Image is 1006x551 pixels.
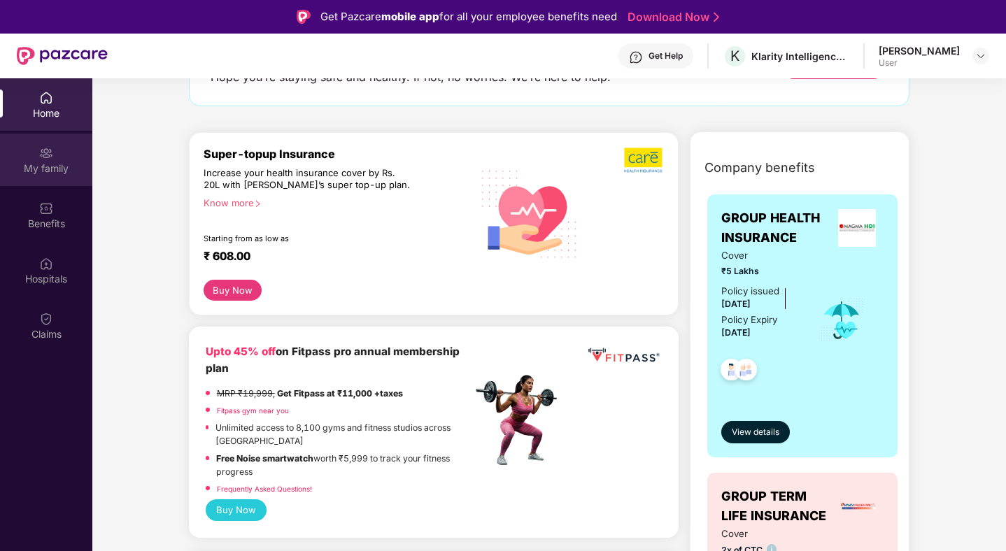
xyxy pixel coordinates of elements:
[839,487,877,525] img: insurerLogo
[879,57,960,69] div: User
[206,499,267,521] button: Buy Now
[624,147,664,173] img: b5dec4f62d2307b9de63beb79f102df3.png
[206,345,276,358] b: Upto 45% off
[472,371,569,469] img: fpp.png
[39,257,53,271] img: svg+xml;base64,PHN2ZyBpZD0iSG9zcGl0YWxzIiB4bWxucz0iaHR0cDovL3d3dy53My5vcmcvMjAwMC9zdmciIHdpZHRoPS...
[206,345,460,375] b: on Fitpass pro annual membership plan
[732,426,779,439] span: View details
[751,50,849,63] div: Klarity Intelligence [GEOGRAPHIC_DATA]
[217,406,289,415] a: Fitpass gym near you
[819,297,865,343] img: icon
[721,421,790,443] button: View details
[39,201,53,215] img: svg+xml;base64,PHN2ZyBpZD0iQmVuZWZpdHMiIHhtbG5zPSJodHRwOi8vd3d3LnczLm9yZy8yMDAwL3N2ZyIgd2lkdGg9Ij...
[838,209,876,247] img: insurerLogo
[730,48,739,64] span: K
[39,312,53,326] img: svg+xml;base64,PHN2ZyBpZD0iQ2xhaW0iIHhtbG5zPSJodHRwOi8vd3d3LnczLm9yZy8yMDAwL3N2ZyIgd2lkdGg9IjIwIi...
[39,146,53,160] img: svg+xml;base64,PHN2ZyB3aWR0aD0iMjAiIGhlaWdodD0iMjAiIHZpZXdCb3g9IjAgMCAyMCAyMCIgZmlsbD0ibm9uZSIgeG...
[216,452,472,479] p: worth ₹5,999 to track your fitness progress
[721,248,800,263] span: Cover
[721,284,779,299] div: Policy issued
[472,155,588,271] img: svg+xml;base64,PHN2ZyB4bWxucz0iaHR0cDovL3d3dy53My5vcmcvMjAwMC9zdmciIHhtbG5zOnhsaW5rPSJodHRwOi8vd3...
[204,197,464,207] div: Know more
[729,355,763,389] img: svg+xml;base64,PHN2ZyB4bWxucz0iaHR0cDovL3d3dy53My5vcmcvMjAwMC9zdmciIHdpZHRoPSI0OC45NDMiIGhlaWdodD...
[254,200,262,208] span: right
[721,327,751,338] span: [DATE]
[39,91,53,105] img: svg+xml;base64,PHN2ZyBpZD0iSG9tZSIgeG1sbnM9Imh0dHA6Ly93d3cudzMub3JnLzIwMDAvc3ZnIiB3aWR0aD0iMjAiIG...
[381,10,439,23] strong: mobile app
[721,313,777,327] div: Policy Expiry
[714,355,749,389] img: svg+xml;base64,PHN2ZyB4bWxucz0iaHR0cDovL3d3dy53My5vcmcvMjAwMC9zdmciIHdpZHRoPSI0OC45NDMiIGhlaWdodD...
[586,343,662,367] img: fppp.png
[975,50,986,62] img: svg+xml;base64,PHN2ZyBpZD0iRHJvcGRvd24tMzJ4MzIiIHhtbG5zPSJodHRwOi8vd3d3LnczLm9yZy8yMDAwL3N2ZyIgd2...
[879,44,960,57] div: [PERSON_NAME]
[17,47,108,65] img: New Pazcare Logo
[216,453,313,464] strong: Free Noise smartwatch
[721,208,830,248] span: GROUP HEALTH INSURANCE
[204,147,472,161] div: Super-topup Insurance
[277,388,403,399] strong: Get Fitpass at ₹11,000 +taxes
[217,485,312,493] a: Frequently Asked Questions!
[320,8,617,25] div: Get Pazcare for all your employee benefits need
[297,10,311,24] img: Logo
[649,50,683,62] div: Get Help
[215,421,472,448] p: Unlimited access to 8,100 gyms and fitness studios across [GEOGRAPHIC_DATA]
[714,10,719,24] img: Stroke
[204,167,412,192] div: Increase your health insurance cover by Rs. 20L with [PERSON_NAME]’s super top-up plan.
[704,158,815,178] span: Company benefits
[204,280,262,301] button: Buy Now
[629,50,643,64] img: svg+xml;base64,PHN2ZyBpZD0iSGVscC0zMngzMiIgeG1sbnM9Imh0dHA6Ly93d3cudzMub3JnLzIwMDAvc3ZnIiB3aWR0aD...
[721,487,833,527] span: GROUP TERM LIFE INSURANCE
[721,527,800,541] span: Cover
[204,249,458,266] div: ₹ 608.00
[628,10,715,24] a: Download Now
[721,299,751,309] span: [DATE]
[204,234,413,243] div: Starting from as low as
[217,388,275,399] del: MRP ₹19,999,
[721,264,800,278] span: ₹5 Lakhs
